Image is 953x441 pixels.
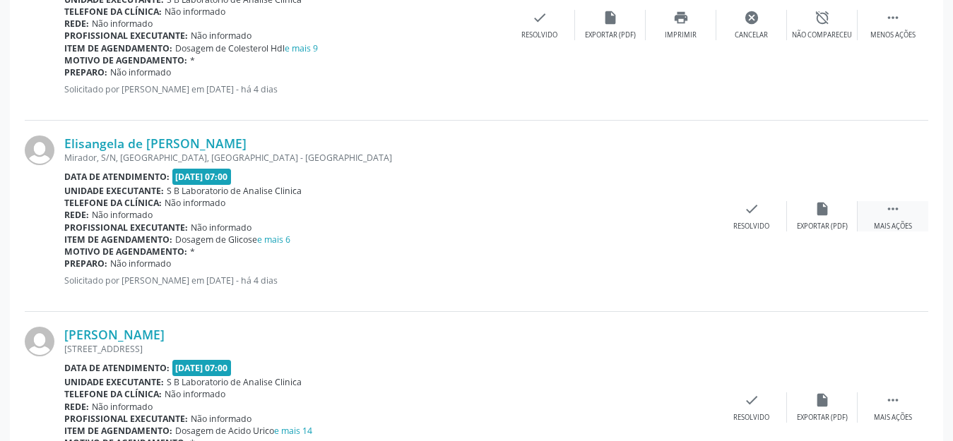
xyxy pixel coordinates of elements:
[64,152,716,164] div: Mirador, S/N, [GEOGRAPHIC_DATA], [GEOGRAPHIC_DATA] - [GEOGRAPHIC_DATA]
[64,388,162,400] b: Telefone da clínica:
[191,222,251,234] span: Não informado
[64,171,170,183] b: Data de atendimento:
[285,42,318,54] a: e mais 9
[64,401,89,413] b: Rede:
[815,201,830,217] i: insert_drive_file
[64,362,170,374] b: Data de atendimento:
[521,30,557,40] div: Resolvido
[172,169,232,185] span: [DATE] 07:00
[92,18,153,30] span: Não informado
[735,30,768,40] div: Cancelar
[64,274,716,286] p: Solicitado por [PERSON_NAME] em [DATE] - há 4 dias
[64,246,187,258] b: Motivo de agendamento:
[64,327,165,342] a: [PERSON_NAME]
[64,54,187,66] b: Motivo de agendamento:
[64,376,164,388] b: Unidade executante:
[64,83,504,95] p: Solicitado por [PERSON_NAME] em [DATE] - há 4 dias
[585,30,636,40] div: Exportar (PDF)
[64,197,162,209] b: Telefone da clínica:
[64,30,188,42] b: Profissional executante:
[733,413,769,423] div: Resolvido
[532,10,547,25] i: check
[92,209,153,221] span: Não informado
[64,425,172,437] b: Item de agendamento:
[744,201,759,217] i: check
[165,197,225,209] span: Não informado
[874,222,912,231] div: Mais ações
[815,392,830,408] i: insert_drive_file
[744,10,759,25] i: cancel
[165,388,225,400] span: Não informado
[64,209,89,221] b: Rede:
[175,234,290,246] span: Dosagem de Glicose
[64,42,172,54] b: Item de agendamento:
[64,343,716,355] div: [STREET_ADDRESS]
[191,30,251,42] span: Não informado
[110,66,171,78] span: Não informado
[64,222,188,234] b: Profissional executante:
[733,222,769,231] div: Resolvido
[665,30,697,40] div: Imprimir
[64,135,247,151] a: Elisangela de [PERSON_NAME]
[191,413,251,425] span: Não informado
[25,327,54,356] img: img
[274,425,312,437] a: e mais 14
[673,10,689,25] i: print
[175,425,312,437] span: Dosagem de Acido Urico
[64,6,162,18] b: Telefone da clínica:
[165,6,225,18] span: Não informado
[792,30,852,40] div: Não compareceu
[25,135,54,165] img: img
[797,222,848,231] div: Exportar (PDF)
[870,30,916,40] div: Menos ações
[175,42,318,54] span: Dosagem de Colesterol Hdl
[64,66,107,78] b: Preparo:
[257,234,290,246] a: e mais 6
[172,360,232,376] span: [DATE] 07:00
[167,185,302,197] span: S B Laboratorio de Analise Clinica
[64,413,188,425] b: Profissional executante:
[64,258,107,270] b: Preparo:
[64,185,164,197] b: Unidade executante:
[64,234,172,246] b: Item de agendamento:
[110,258,171,270] span: Não informado
[167,376,302,388] span: S B Laboratorio de Analise Clinica
[885,10,901,25] i: 
[603,10,618,25] i: insert_drive_file
[797,413,848,423] div: Exportar (PDF)
[92,401,153,413] span: Não informado
[885,392,901,408] i: 
[64,18,89,30] b: Rede:
[874,413,912,423] div: Mais ações
[815,10,830,25] i: alarm_off
[885,201,901,217] i: 
[744,392,759,408] i: check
